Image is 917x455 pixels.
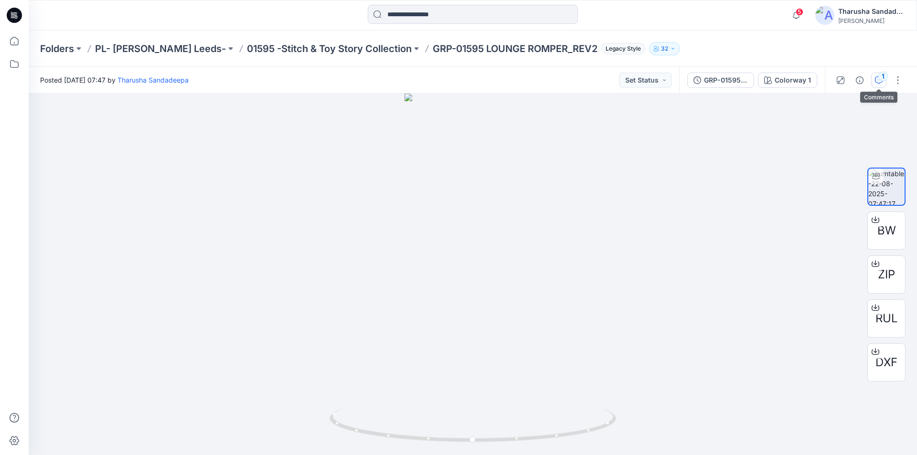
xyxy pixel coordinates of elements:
p: GRP-01595 LOUNGE ROMPER_REV2 [433,42,597,55]
span: Posted [DATE] 07:47 by [40,75,189,85]
img: turntable-22-08-2025-07:47:17 [868,169,905,205]
button: Details [852,73,867,88]
button: Legacy Style [597,42,645,55]
a: Folders [40,42,74,55]
div: Tharusha Sandadeepa [838,6,905,17]
span: BW [877,222,896,239]
div: [PERSON_NAME] [838,17,905,24]
a: PL- [PERSON_NAME] Leeds- [95,42,226,55]
div: 1 [878,72,888,81]
span: RUL [875,310,898,327]
span: 5 [796,8,803,16]
button: 32 [649,42,680,55]
p: 32 [661,43,668,54]
img: avatar [815,6,834,25]
span: DXF [875,354,897,371]
button: GRP-01595 LOUNGE ROMPER_REV2 [687,73,754,88]
div: GRP-01595 LOUNGE ROMPER_REV2 [704,75,748,85]
button: Colorway 1 [758,73,817,88]
span: ZIP [878,266,895,283]
a: Tharusha Sandadeepa [117,76,189,84]
a: 01595 -Stitch & Toy Story Collection [247,42,412,55]
button: 1 [871,73,886,88]
div: Colorway 1 [775,75,811,85]
span: Legacy Style [601,43,645,54]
